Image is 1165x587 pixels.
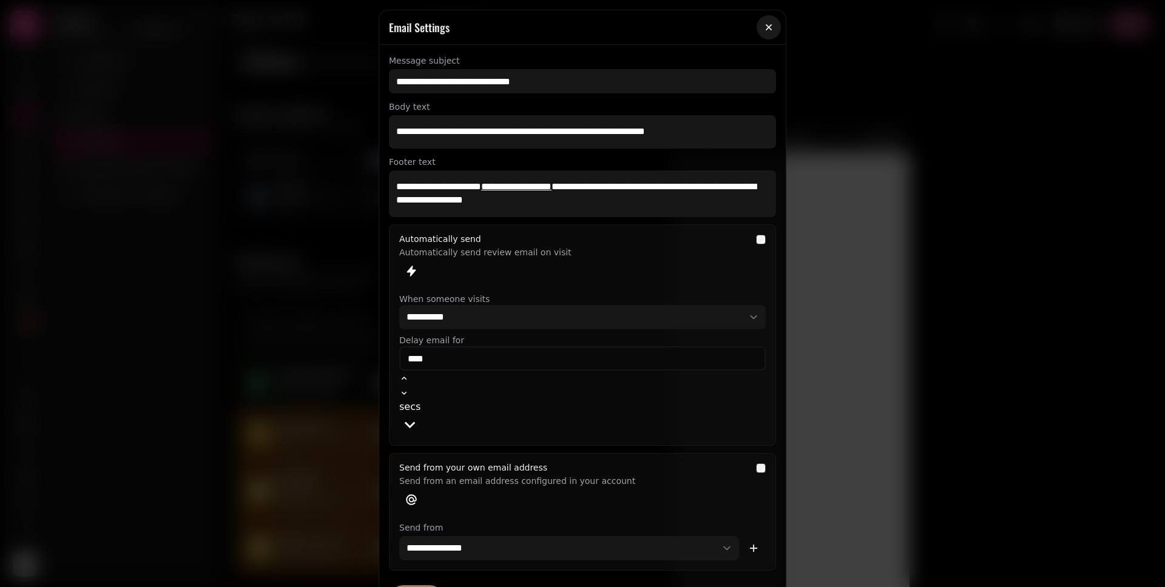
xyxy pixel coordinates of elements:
label: Body text [389,101,776,113]
p: Send from an email address configured in your account [399,472,749,485]
label: Delay email for [399,334,766,346]
label: Send from [399,522,766,534]
h3: Email Settings [389,20,776,35]
label: Footer text [389,156,776,168]
span: secs [399,401,420,412]
label: When someone visits [399,293,766,305]
label: Automatically send [399,234,481,244]
button: secs [399,400,420,435]
p: Automatically send review email on visit [399,243,749,257]
label: Message subject [389,55,776,67]
label: Send from your own email address [399,463,547,472]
